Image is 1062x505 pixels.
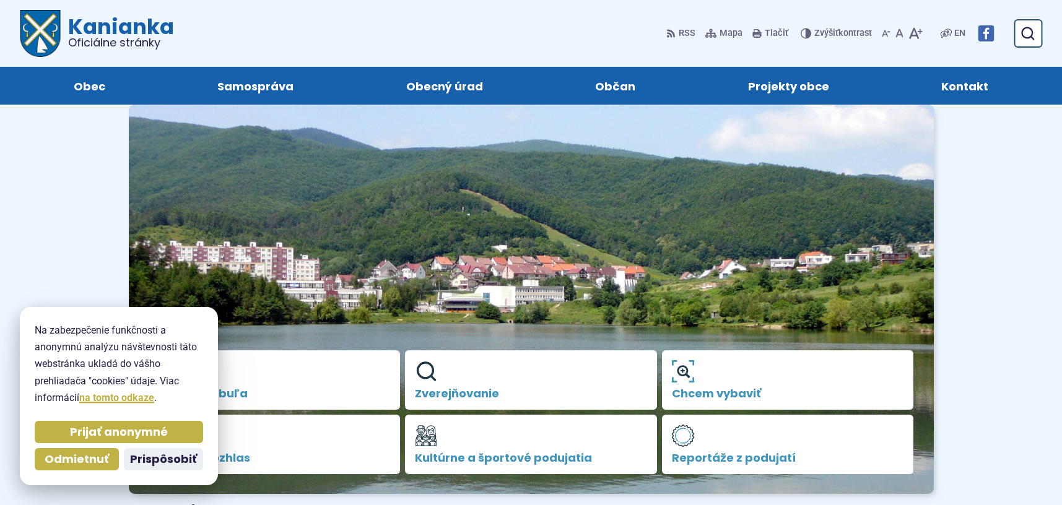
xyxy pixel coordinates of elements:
a: Úradná tabuľa [149,350,401,410]
img: Prejsť na Facebook stránku [978,25,994,41]
a: Samospráva [174,67,338,105]
a: Zverejňovanie [405,350,657,410]
button: Nastaviť pôvodnú veľkosť písma [893,20,906,46]
span: kontrast [814,28,872,39]
button: Zmenšiť veľkosť písma [879,20,893,46]
button: Tlačiť [750,20,791,46]
span: Projekty obce [748,67,829,105]
p: Na zabezpečenie funkčnosti a anonymnú analýzu návštevnosti táto webstránka ukladá do vášho prehli... [35,322,203,406]
img: Prejsť na domovskú stránku [20,10,61,57]
a: Reportáže z podujatí [662,415,914,474]
button: Odmietnuť [35,448,119,470]
a: Občan [552,67,680,105]
span: Prijať anonymné [70,425,168,439]
span: Obec [74,67,105,105]
a: EN [952,26,968,41]
span: Úradná tabuľa [159,387,391,400]
a: Obecný úrad [362,67,527,105]
span: Chcem vybaviť [672,387,904,400]
button: Zväčšiť veľkosť písma [906,20,925,46]
a: Obec [30,67,149,105]
a: RSS [666,20,698,46]
button: Prispôsobiť [124,448,203,470]
span: Samospráva [217,67,294,105]
button: Prijať anonymné [35,421,203,443]
span: Zvýšiť [814,28,838,38]
a: Kontakt [898,67,1033,105]
span: Prispôsobiť [130,452,197,467]
span: Reportáže z podujatí [672,452,904,464]
a: Logo Kanianka, prejsť na domovskú stránku. [20,10,174,57]
span: Občan [595,67,635,105]
span: Kultúrne a športové podujatia [415,452,647,464]
a: Chcem vybaviť [662,350,914,410]
span: Kontakt [941,67,988,105]
span: Mapa [720,26,742,41]
span: Tlačiť [765,28,788,39]
a: na tomto odkaze [79,392,154,404]
a: Kultúrne a športové podujatia [405,415,657,474]
button: Zvýšiťkontrast [801,20,874,46]
span: Obecný úrad [406,67,483,105]
span: Zverejňovanie [415,387,647,400]
span: EN [954,26,965,41]
span: Odmietnuť [45,452,109,467]
a: Projekty obce [704,67,873,105]
a: Mapa [703,20,745,46]
span: Obecný rozhlas [159,452,391,464]
span: Oficiálne stránky [68,37,174,48]
h1: Kanianka [61,16,174,48]
span: RSS [679,26,695,41]
a: Obecný rozhlas [149,415,401,474]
